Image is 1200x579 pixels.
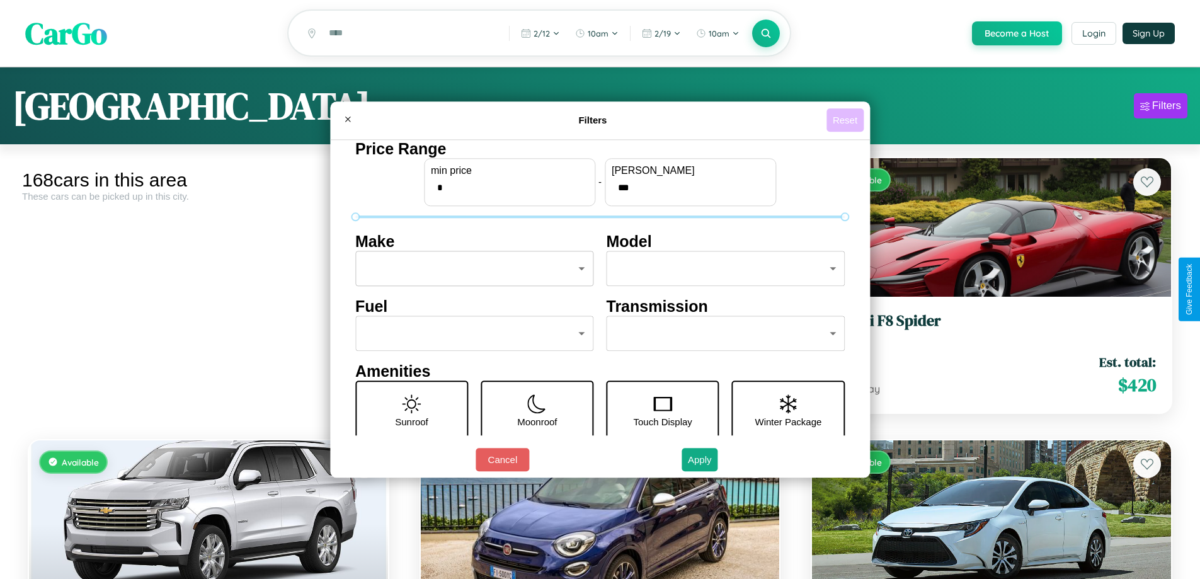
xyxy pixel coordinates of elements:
button: Reset [826,108,864,132]
button: 10am [690,23,746,43]
p: Moonroof [517,413,557,430]
h4: Amenities [355,362,845,381]
h4: Fuel [355,297,594,316]
h4: Filters [359,115,826,125]
label: [PERSON_NAME] [612,165,769,176]
button: 2/12 [515,23,566,43]
h1: [GEOGRAPHIC_DATA] [13,80,370,132]
span: Available [62,457,99,467]
button: Cancel [476,448,529,471]
span: 2 / 19 [654,28,671,38]
h4: Make [355,232,594,251]
span: CarGo [25,13,107,54]
button: Sign Up [1123,23,1175,44]
span: $ 420 [1118,372,1156,398]
button: Apply [682,448,718,471]
a: Ferrari F8 Spider2022 [827,312,1156,343]
h3: Ferrari F8 Spider [827,312,1156,330]
p: Sunroof [395,413,428,430]
button: 10am [569,23,625,43]
button: Login [1071,22,1116,45]
h4: Price Range [355,140,845,158]
span: 10am [588,28,609,38]
button: Filters [1134,93,1187,118]
span: 2 / 12 [534,28,550,38]
label: min price [431,165,588,176]
button: 2/19 [636,23,687,43]
span: Est. total: [1099,353,1156,371]
h4: Transmission [607,297,845,316]
div: 168 cars in this area [22,169,395,191]
div: Give Feedback [1185,264,1194,315]
h4: Model [607,232,845,251]
p: - [598,173,602,190]
p: Winter Package [755,413,822,430]
p: Touch Display [633,413,692,430]
div: These cars can be picked up in this city. [22,191,395,202]
span: 10am [709,28,729,38]
div: Filters [1152,100,1181,112]
button: Become a Host [972,21,1062,45]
